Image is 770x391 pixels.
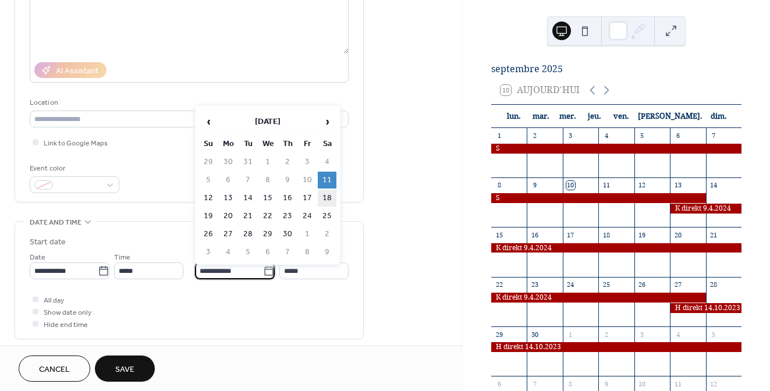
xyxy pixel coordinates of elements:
div: 10 [638,379,647,388]
td: 21 [239,208,257,225]
div: 11 [673,379,682,388]
div: 10 [566,181,575,190]
button: Cancel [19,356,90,382]
td: 29 [199,154,218,170]
td: 30 [219,154,237,170]
div: 16 [530,230,539,239]
span: Time [114,251,130,264]
td: 3 [298,154,317,170]
td: 16 [278,190,297,207]
div: ven. [608,105,635,128]
div: 5 [709,330,718,339]
div: mer. [554,105,581,128]
th: Fr [298,136,317,152]
div: K direkt 9.4.2024 [670,204,741,214]
div: 29 [495,330,503,339]
div: 9 [602,379,611,388]
div: 23 [530,280,539,289]
td: 8 [258,172,277,189]
div: 6 [673,131,682,140]
td: 19 [199,208,218,225]
div: Location [30,97,346,109]
div: Start date [30,236,66,248]
div: 9 [530,181,539,190]
td: 8 [298,244,317,261]
span: Hide end time [44,319,88,331]
div: 12 [709,379,718,388]
div: K direkt 9.4.2024 [491,243,741,253]
div: 26 [638,280,647,289]
td: 30 [278,226,297,243]
div: 18 [602,230,611,239]
div: K direkt 9.4.2024 [491,293,706,303]
td: 28 [239,226,257,243]
span: Cancel [39,364,70,376]
div: H direkt 14.10.2023 [670,303,741,313]
div: septembre 2025 [491,62,741,76]
div: 6 [495,379,503,388]
div: 15 [495,230,503,239]
span: ‹ [200,110,217,133]
div: jeu. [581,105,608,128]
div: 13 [673,181,682,190]
th: Sa [318,136,336,152]
td: 1 [298,226,317,243]
td: 5 [199,172,218,189]
td: 17 [298,190,317,207]
div: 30 [530,330,539,339]
div: 8 [566,379,575,388]
div: 4 [602,131,611,140]
button: Save [95,356,155,382]
div: 1 [566,330,575,339]
span: Date and time [30,216,81,229]
div: 2 [530,131,539,140]
div: 7 [530,379,539,388]
div: 11 [602,181,611,190]
td: 4 [219,244,237,261]
span: Show date only [44,307,91,319]
td: 5 [239,244,257,261]
td: 25 [318,208,336,225]
span: › [318,110,336,133]
div: 2 [602,330,611,339]
div: 7 [709,131,718,140]
div: 5 [638,131,647,140]
td: 9 [318,244,336,261]
td: 6 [219,172,237,189]
td: 11 [318,172,336,189]
span: Date [30,251,45,264]
div: 1 [495,131,503,140]
td: 7 [239,172,257,189]
div: mar. [527,105,554,128]
div: 27 [673,280,682,289]
div: dim. [705,105,732,128]
td: 4 [318,154,336,170]
div: S [491,144,741,154]
div: 8 [495,181,503,190]
span: All day [44,294,64,307]
th: Th [278,136,297,152]
th: Mo [219,136,237,152]
td: 9 [278,172,297,189]
td: 27 [219,226,237,243]
div: [PERSON_NAME]. [635,105,705,128]
th: Tu [239,136,257,152]
td: 15 [258,190,277,207]
td: 13 [219,190,237,207]
div: 24 [566,280,575,289]
div: 28 [709,280,718,289]
div: Event color [30,162,117,175]
td: 29 [258,226,277,243]
td: 31 [239,154,257,170]
div: 19 [638,230,647,239]
td: 2 [318,226,336,243]
th: [DATE] [219,109,317,134]
div: 17 [566,230,575,239]
div: 25 [602,280,611,289]
div: 3 [638,330,647,339]
span: Link to Google Maps [44,137,108,150]
div: 22 [495,280,503,289]
div: 4 [673,330,682,339]
td: 14 [239,190,257,207]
